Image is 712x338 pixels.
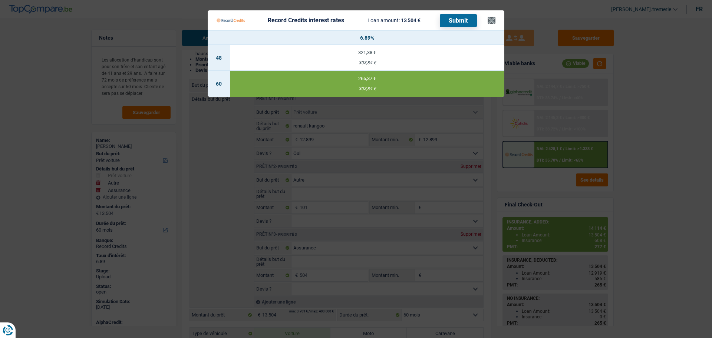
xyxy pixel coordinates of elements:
[268,17,344,23] div: Record Credits interest rates
[488,17,495,24] button: ×
[367,17,400,23] span: Loan amount:
[230,76,504,81] div: 265,37 €
[401,17,421,23] span: 13 504 €
[208,71,230,97] td: 60
[230,31,504,45] th: 6.89%
[230,86,504,91] div: 303,84 €
[440,14,477,27] button: Submit
[230,60,504,65] div: 303,84 €
[208,45,230,71] td: 48
[230,50,504,55] div: 321,38 €
[217,13,245,27] img: Record Credits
